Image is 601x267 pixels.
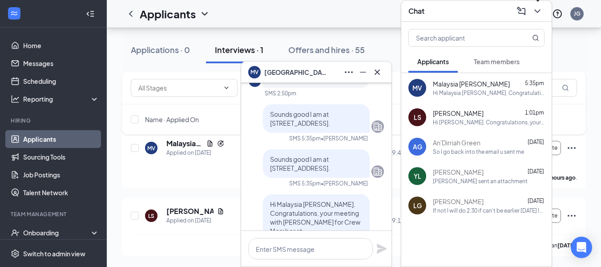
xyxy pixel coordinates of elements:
[11,228,20,237] svg: UserCheck
[23,148,99,166] a: Sourcing Tools
[86,9,95,18] svg: Collapse
[321,135,368,142] span: • [PERSON_NAME]
[571,237,592,258] div: Open Intercom Messenger
[532,34,539,41] svg: MagnifyingGlass
[372,121,383,132] svg: Company
[433,119,545,126] div: Hi [PERSON_NAME]. Congratulations, your meeting with [PERSON_NAME] for Crew Member at [GEOGRAPHIC...
[148,212,154,220] div: LS
[408,6,424,16] h3: Chat
[138,83,219,93] input: All Stages
[566,143,577,153] svg: Ellipses
[516,6,527,16] svg: ComposeMessage
[372,166,383,177] svg: Company
[131,44,190,55] div: Applications · 0
[525,80,544,86] span: 5:35pm
[223,84,230,91] svg: ChevronDown
[532,6,543,16] svg: ChevronDown
[125,8,136,19] svg: ChevronLeft
[433,197,484,206] span: [PERSON_NAME]
[23,184,99,201] a: Talent Network
[342,65,356,79] button: Ellipses
[433,177,528,185] div: [PERSON_NAME] sent an attachment
[412,83,422,92] div: MV
[11,249,20,258] svg: Settings
[528,139,544,145] span: [DATE]
[552,8,563,19] svg: QuestionInfo
[474,58,520,66] span: Team members
[23,72,99,90] a: Scheduling
[23,54,99,72] a: Messages
[356,65,370,79] button: Minimize
[23,37,99,54] a: Home
[358,67,368,78] svg: Minimize
[376,243,387,254] svg: Plane
[413,142,422,151] div: AG
[562,84,569,91] svg: MagnifyingGlass
[217,140,224,147] svg: Reapply
[166,206,214,216] h5: [PERSON_NAME]
[433,207,545,214] div: If not I will do 2:30 if can't be earlier [DATE] lots of traffic there
[206,140,214,147] svg: Document
[321,180,368,187] span: • [PERSON_NAME]
[433,148,524,156] div: So I go back into the email u sent me
[11,210,97,218] div: Team Management
[528,197,544,204] span: [DATE]
[433,109,484,118] span: [PERSON_NAME]
[433,79,510,88] span: Malaysia [PERSON_NAME]
[270,155,330,172] span: Sounds good I am at [STREET_ADDRESS].
[166,139,203,148] h5: Malaysia [PERSON_NAME]
[166,216,224,225] div: Applied on [DATE]
[166,148,224,157] div: Applied on [DATE]
[413,201,422,210] div: LG
[414,113,421,122] div: LS
[514,4,528,18] button: ComposeMessage
[10,9,19,18] svg: WorkstreamLogo
[289,180,321,187] div: SMS 5:35pm
[23,94,100,103] div: Reporting
[270,110,330,127] span: Sounds good I am at [STREET_ADDRESS].
[343,67,354,78] svg: Ellipses
[23,166,99,184] a: Job Postings
[414,172,421,181] div: YL
[11,94,20,103] svg: Analysis
[23,249,85,258] div: Switch to admin view
[23,130,99,148] a: Applicants
[566,210,577,221] svg: Ellipses
[147,144,155,152] div: MV
[265,90,296,97] div: SMS 2:50pm
[145,115,199,124] span: Name · Applied On
[433,138,480,147] span: An'Dirriah Green
[264,67,327,77] span: [GEOGRAPHIC_DATA] [PERSON_NAME]
[433,89,545,97] div: Hi Malaysia [PERSON_NAME]. Congratulations, your meeting with [PERSON_NAME] for Crew Member at [G...
[289,135,321,142] div: SMS 5:35pm
[409,29,514,46] input: Search applicant
[557,242,576,249] b: [DATE]
[530,4,545,18] button: ChevronDown
[288,44,365,55] div: Offers and hires · 55
[574,10,581,17] div: JG
[528,168,544,175] span: [DATE]
[417,58,449,66] span: Applicants
[215,44,263,55] div: Interviews · 1
[199,8,210,19] svg: ChevronDown
[140,6,196,21] h1: Applicants
[372,67,383,78] svg: Cross
[217,208,224,215] svg: Document
[525,109,544,116] span: 1:01pm
[433,168,484,177] span: [PERSON_NAME]
[11,117,97,124] div: Hiring
[23,228,92,237] div: Onboarding
[543,174,576,181] b: 20 hours ago
[370,65,384,79] button: Cross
